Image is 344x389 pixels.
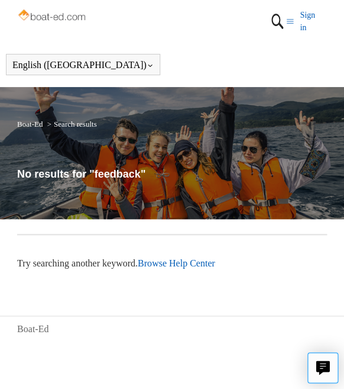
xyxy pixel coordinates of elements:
button: English ([GEOGRAPHIC_DATA]) [12,60,154,70]
li: Search results [45,120,97,128]
img: Boat-Ed Help Center home page [17,7,88,25]
a: Boat-Ed [17,120,43,128]
a: Browse Help Center [138,258,215,268]
button: Live chat [307,352,338,383]
h1: No results for "feedback" [17,166,327,182]
p: Try searching another keyword. [17,256,327,271]
a: Boat-Ed [17,322,48,336]
button: Toggle navigation menu [286,9,294,34]
li: Boat-Ed [17,120,45,128]
div: Live chat [301,352,344,389]
a: Sign in [300,9,327,34]
img: 01HZPCYTXV3JW8MJV9VD7EMK0H [268,9,286,34]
